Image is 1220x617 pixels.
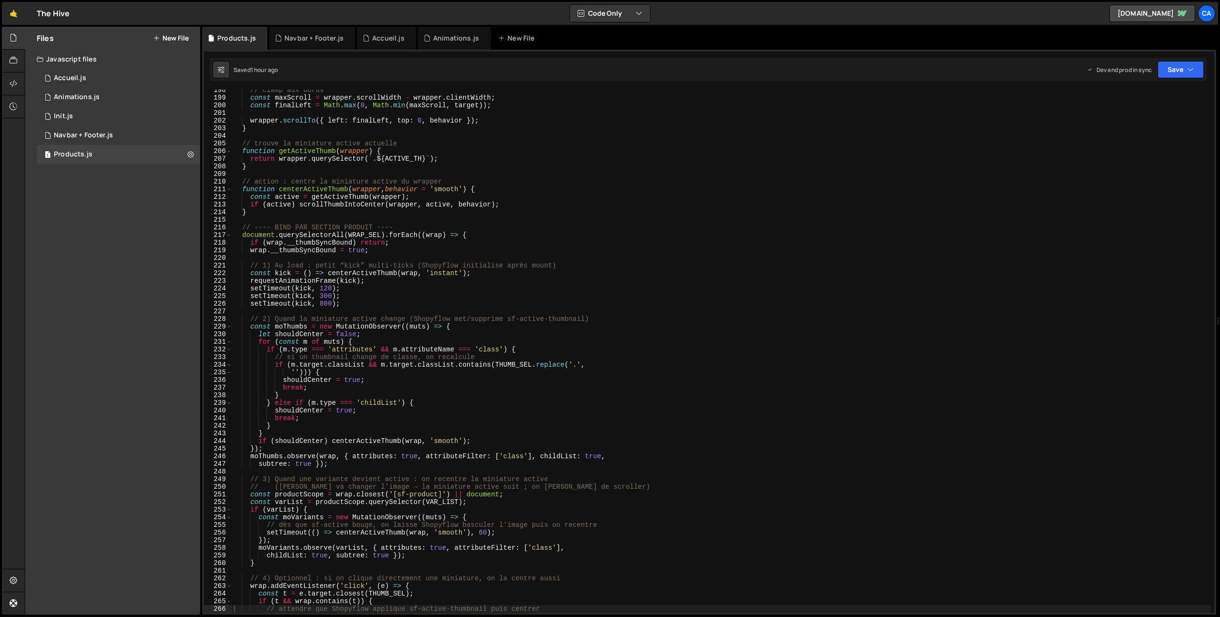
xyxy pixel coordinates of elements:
div: 252 [204,498,232,506]
div: Init.js [54,112,73,121]
div: 257 [204,536,232,544]
div: 17034/46803.js [37,107,200,126]
div: 226 [204,300,232,308]
button: Code Only [570,5,650,22]
div: Animations.js [54,93,100,102]
div: New File [498,33,538,43]
h2: Files [37,33,54,43]
div: The Hive [37,8,70,19]
div: Products.js [54,150,92,159]
div: 17034/46801.js [37,69,200,88]
div: 261 [204,567,232,575]
div: 214 [204,208,232,216]
div: 253 [204,506,232,514]
div: 198 [204,86,232,94]
div: Animations.js [433,33,479,43]
div: 232 [204,346,232,353]
div: 235 [204,369,232,376]
div: 17034/47476.js [37,126,200,145]
div: 218 [204,239,232,247]
div: 207 [204,155,232,163]
div: 255 [204,521,232,529]
div: 229 [204,323,232,330]
div: 225 [204,292,232,300]
div: Products.js [217,33,256,43]
div: 238 [204,391,232,399]
div: Saved [234,66,278,74]
div: 266 [204,605,232,613]
div: 248 [204,468,232,475]
div: Accueil.js [54,74,86,82]
div: 211 [204,185,232,193]
div: 220 [204,254,232,262]
div: 259 [204,552,232,559]
div: 224 [204,285,232,292]
div: 247 [204,460,232,468]
div: Accueil.js [372,33,405,43]
div: 256 [204,529,232,536]
div: 260 [204,559,232,567]
div: 210 [204,178,232,185]
div: 204 [204,132,232,140]
div: 227 [204,308,232,315]
div: 212 [204,193,232,201]
div: 223 [204,277,232,285]
div: Javascript files [25,50,200,69]
div: 233 [204,353,232,361]
div: 249 [204,475,232,483]
div: 201 [204,109,232,117]
div: 205 [204,140,232,147]
div: 264 [204,590,232,597]
div: 228 [204,315,232,323]
div: 200 [204,102,232,109]
a: 🤙 [2,2,25,25]
div: 263 [204,582,232,590]
div: 231 [204,338,232,346]
div: 209 [204,170,232,178]
div: 215 [204,216,232,224]
div: 244 [204,437,232,445]
div: 1 hour ago [251,66,278,74]
div: 216 [204,224,232,231]
div: 237 [204,384,232,391]
div: 17034/46849.js [37,88,200,107]
div: 265 [204,597,232,605]
div: 222 [204,269,232,277]
span: 1 [45,152,51,159]
div: 245 [204,445,232,452]
div: 250 [204,483,232,491]
a: [DOMAIN_NAME] [1109,5,1195,22]
div: 258 [204,544,232,552]
div: 230 [204,330,232,338]
div: 243 [204,430,232,437]
div: 240 [204,407,232,414]
div: 17034/47579.js [37,145,200,164]
div: 234 [204,361,232,369]
div: 262 [204,575,232,582]
div: 241 [204,414,232,422]
a: Ca [1198,5,1215,22]
div: Navbar + Footer.js [285,33,344,43]
div: 242 [204,422,232,430]
div: 206 [204,147,232,155]
div: Navbar + Footer.js [54,131,113,140]
div: 239 [204,399,232,407]
div: 213 [204,201,232,208]
button: Save [1158,61,1204,78]
button: New File [153,34,189,42]
div: 217 [204,231,232,239]
div: 199 [204,94,232,102]
div: 202 [204,117,232,124]
div: 246 [204,452,232,460]
div: 236 [204,376,232,384]
div: 251 [204,491,232,498]
div: 203 [204,124,232,132]
div: 254 [204,514,232,521]
div: Dev and prod in sync [1087,66,1152,74]
div: 208 [204,163,232,170]
div: 221 [204,262,232,269]
div: 219 [204,247,232,254]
